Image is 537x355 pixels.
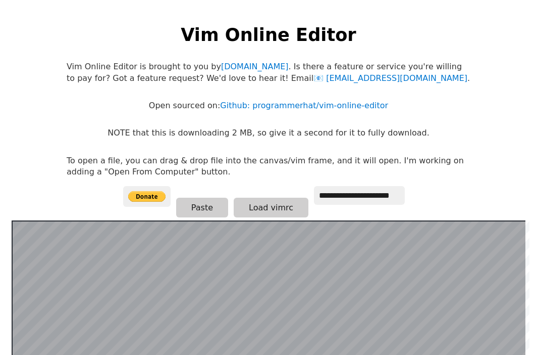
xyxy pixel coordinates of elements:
[221,62,289,71] a: [DOMAIN_NAME]
[313,73,467,83] a: [EMAIL_ADDRESS][DOMAIN_NAME]
[176,198,228,217] button: Paste
[108,127,429,139] p: NOTE that this is downloading 2 MB, so give it a second for it to fully download.
[67,61,470,84] p: Vim Online Editor is brought to you by . Is there a feature or service you're willing to pay for?...
[234,198,308,217] button: Load vimrc
[67,155,470,178] p: To open a file, you can drag & drop file into the canvas/vim frame, and it will open. I'm working...
[149,100,388,111] p: Open sourced on:
[181,22,356,47] h1: Vim Online Editor
[220,101,388,110] a: Github: programmerhat/vim-online-editor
